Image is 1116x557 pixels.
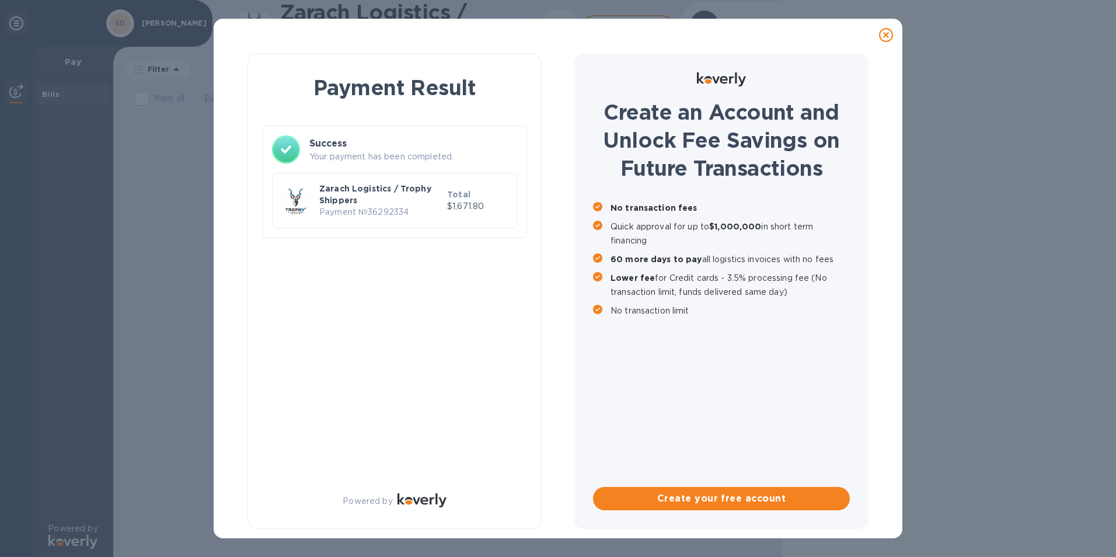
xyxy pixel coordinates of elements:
[611,255,702,264] b: 60 more days to pay
[447,200,507,213] p: $1,671.80
[611,252,850,266] p: all logistics invoices with no fees
[343,495,392,507] p: Powered by
[309,137,517,151] h3: Success
[447,190,470,199] b: Total
[397,493,447,507] img: Logo
[697,72,746,86] img: Logo
[319,183,442,206] p: Zarach Logistics / Trophy Shippers
[611,203,697,213] b: No transaction fees
[319,206,442,218] p: Payment № 36292334
[611,271,850,299] p: for Credit cards - 3.5% processing fee (No transaction limit, funds delivered same day)
[593,98,850,182] h1: Create an Account and Unlock Fee Savings on Future Transactions
[709,222,761,231] b: $1,000,000
[593,487,850,510] button: Create your free account
[267,73,522,102] h1: Payment Result
[602,492,841,506] span: Create your free account
[309,151,517,163] p: Your payment has been completed.
[611,220,850,248] p: Quick approval for up to in short term financing
[611,273,655,283] b: Lower fee
[611,304,850,318] p: No transaction limit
